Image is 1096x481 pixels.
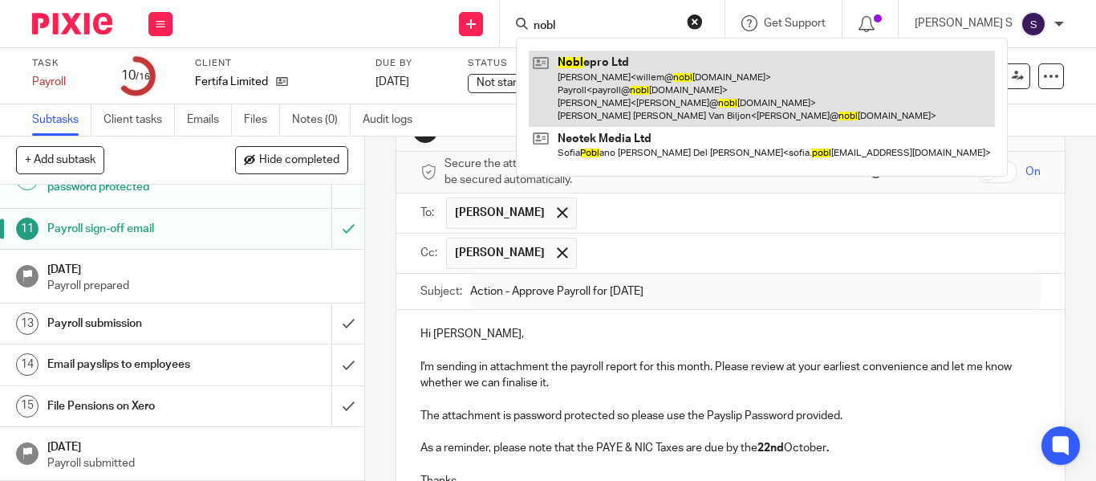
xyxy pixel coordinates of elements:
p: Payroll submitted [47,455,349,471]
div: 14 [16,353,39,376]
label: Due by [375,57,448,70]
div: 10 [121,67,150,85]
p: [PERSON_NAME] S [915,15,1013,31]
span: Get Support [764,18,826,29]
p: Hi [PERSON_NAME], [420,326,1041,342]
img: Pixie [32,13,112,35]
span: Secure the attachments in this message. Files exceeding the size limit (10MB) will be secured aut... [444,156,866,189]
a: Audit logs [363,104,424,136]
input: Search [532,19,676,34]
label: Client [195,57,355,70]
h1: [DATE] [47,258,349,278]
strong: . [826,442,829,454]
p: Fertifa Limited [195,74,268,90]
img: svg%3E [1021,11,1046,37]
a: Emails [187,104,232,136]
span: Not started [477,77,534,88]
p: As a reminder, please note that the PAYE & NIC Taxes are due by the October [420,440,1041,456]
label: Task [32,57,96,70]
p: Payroll prepared [47,278,349,294]
button: Clear [687,14,703,30]
h1: Email payslips to employees [47,353,226,377]
a: Notes (0) [292,104,351,136]
label: Cc: [420,245,438,261]
a: Client tasks [104,104,175,136]
span: On [1025,164,1041,180]
h1: File Pensions on Xero [47,394,226,418]
span: [PERSON_NAME] [455,205,545,221]
label: Subject: [420,283,462,300]
strong: 22nd [757,442,784,454]
button: + Add subtask [16,146,104,173]
h1: [DATE] [47,435,349,455]
span: [DATE] [375,76,409,88]
button: Hide completed [235,146,348,173]
a: Subtasks [32,104,91,136]
div: 15 [16,395,39,418]
h1: Payroll sign-off email [47,217,226,241]
h1: Payroll submission [47,312,226,336]
div: 11 [16,218,39,240]
div: 13 [16,312,39,335]
span: [PERSON_NAME] [455,245,545,261]
span: Hide completed [259,154,339,167]
label: To: [420,205,438,221]
div: Payroll [32,74,96,90]
p: The attachment is password protected so please use the Payslip Password provided. [420,408,1041,424]
small: /16 [136,72,150,81]
label: Status [468,57,628,70]
p: I'm sending in attachment the payroll report for this month. Please review at your earliest conve... [420,359,1041,392]
a: Files [244,104,280,136]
